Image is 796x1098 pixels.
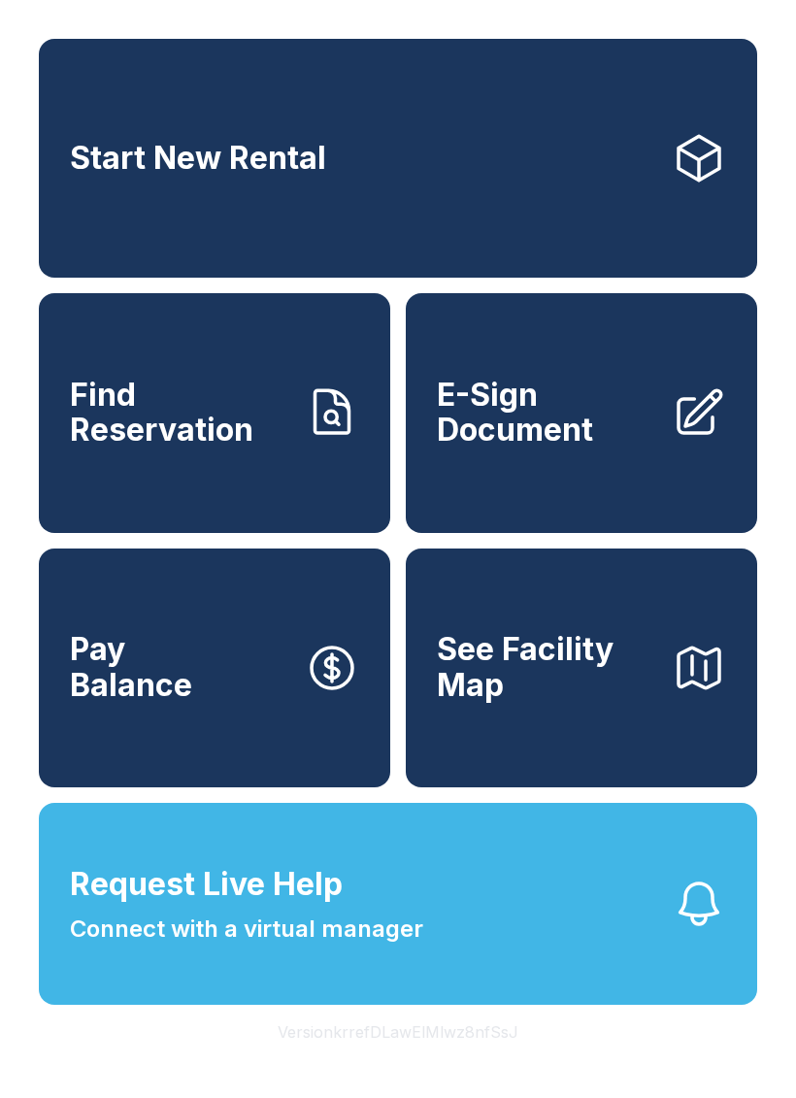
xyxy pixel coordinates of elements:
a: E-Sign Document [406,293,757,532]
span: Pay Balance [70,632,192,703]
span: Request Live Help [70,861,343,908]
a: Find Reservation [39,293,390,532]
button: See Facility Map [406,549,757,787]
button: VersionkrrefDLawElMlwz8nfSsJ [262,1005,534,1059]
span: Start New Rental [70,141,326,177]
span: See Facility Map [437,632,656,703]
a: Start New Rental [39,39,757,278]
span: Find Reservation [70,378,289,449]
button: Request Live HelpConnect with a virtual manager [39,803,757,1005]
span: Connect with a virtual manager [70,912,423,947]
button: PayBalance [39,549,390,787]
span: E-Sign Document [437,378,656,449]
